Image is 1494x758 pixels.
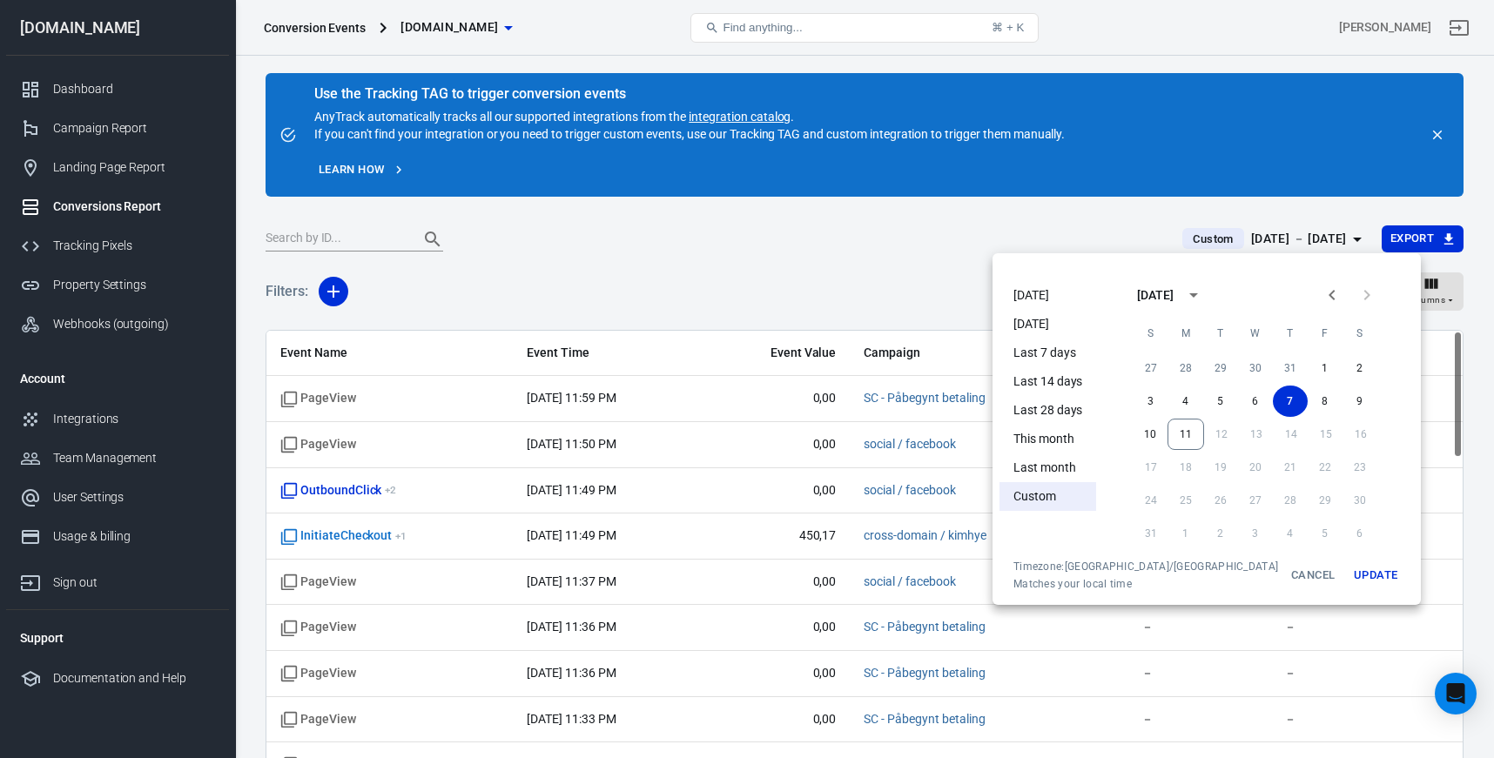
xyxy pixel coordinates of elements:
li: [DATE] [999,281,1096,310]
span: Friday [1309,316,1341,351]
li: Last month [999,453,1096,482]
span: Thursday [1275,316,1306,351]
button: Cancel [1285,560,1341,591]
button: 11 [1168,419,1204,450]
button: 4 [1168,386,1203,417]
span: Tuesday [1205,316,1236,351]
button: 27 [1134,352,1168,384]
li: Last 28 days [999,396,1096,425]
button: 31 [1273,352,1308,384]
button: Previous month [1315,278,1349,312]
button: calendar view is open, switch to year view [1179,280,1208,310]
button: 7 [1273,386,1308,417]
button: 6 [1238,386,1273,417]
button: 10 [1133,419,1168,450]
button: 29 [1203,352,1238,384]
span: Wednesday [1240,316,1271,351]
button: 30 [1238,352,1273,384]
div: Open Intercom Messenger [1435,673,1477,714]
div: Timezone: [GEOGRAPHIC_DATA]/[GEOGRAPHIC_DATA] [1013,560,1278,574]
span: Sunday [1135,316,1167,351]
button: 1 [1308,352,1343,384]
button: 28 [1168,352,1203,384]
li: Last 7 days [999,339,1096,367]
span: Saturday [1344,316,1376,351]
button: 8 [1308,386,1343,417]
li: This month [999,425,1096,453]
button: 2 [1343,352,1377,384]
li: Custom [999,482,1096,511]
button: Update [1348,560,1403,591]
li: Last 14 days [999,367,1096,396]
button: 9 [1343,386,1377,417]
button: 5 [1203,386,1238,417]
span: Monday [1170,316,1201,351]
div: [DATE] [1137,286,1174,305]
button: 3 [1134,386,1168,417]
li: [DATE] [999,310,1096,339]
span: Matches your local time [1013,577,1278,591]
